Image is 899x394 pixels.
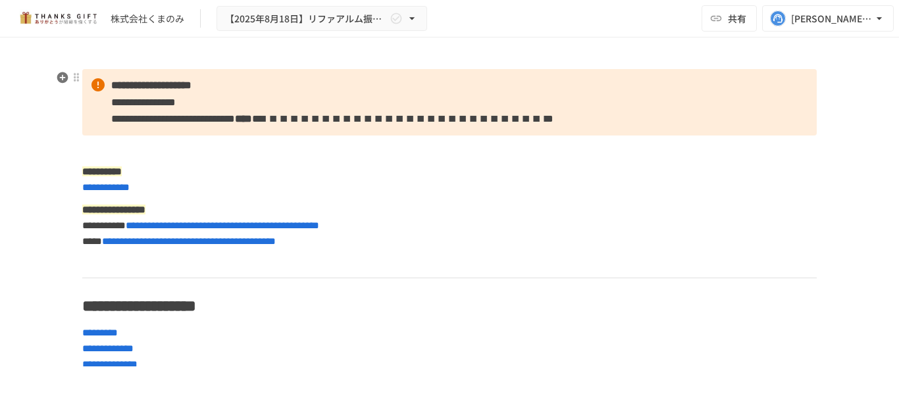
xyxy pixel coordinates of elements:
[225,11,387,27] span: 【2025年8月18日】リファアルム振り返りミーティング
[728,11,746,26] span: 共有
[762,5,894,32] button: [PERSON_NAME][EMAIL_ADDRESS][DOMAIN_NAME]
[217,6,427,32] button: 【2025年8月18日】リファアルム振り返りミーティング
[702,5,757,32] button: 共有
[16,8,100,29] img: mMP1OxWUAhQbsRWCurg7vIHe5HqDpP7qZo7fRoNLXQh
[111,12,184,26] div: 株式会社くまのみ
[791,11,873,27] div: [PERSON_NAME][EMAIL_ADDRESS][DOMAIN_NAME]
